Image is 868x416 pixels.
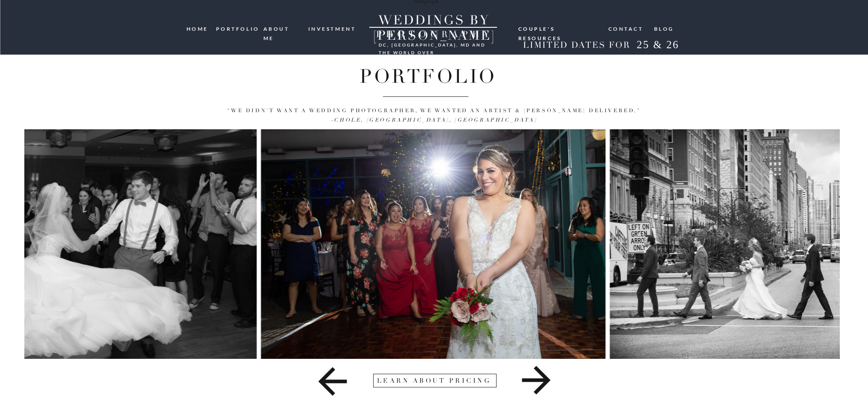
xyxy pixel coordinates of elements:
h3: DC, [GEOGRAPHIC_DATA], md and the world over [379,41,488,48]
h1: Portfolio [96,65,760,85]
a: WEDDINGS BY [PERSON_NAME] [356,13,512,28]
p: "We didn't want a wedding photographer, we wanted an artist & [PERSON_NAME] delivered." [62,106,806,125]
h2: 25 & 26 [630,38,686,54]
i: -Chole, [GEOGRAPHIC_DATA], [GEOGRAPHIC_DATA] [331,117,537,123]
a: ABOUT ME [263,24,302,32]
a: Contact [608,24,644,32]
a: blog [654,24,675,32]
a: investment [308,24,357,32]
a: HOME [187,24,210,33]
a: Couple's resources [518,24,600,31]
a: portfolio [216,24,257,32]
h2: LIMITED DATES FOR [520,40,634,51]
